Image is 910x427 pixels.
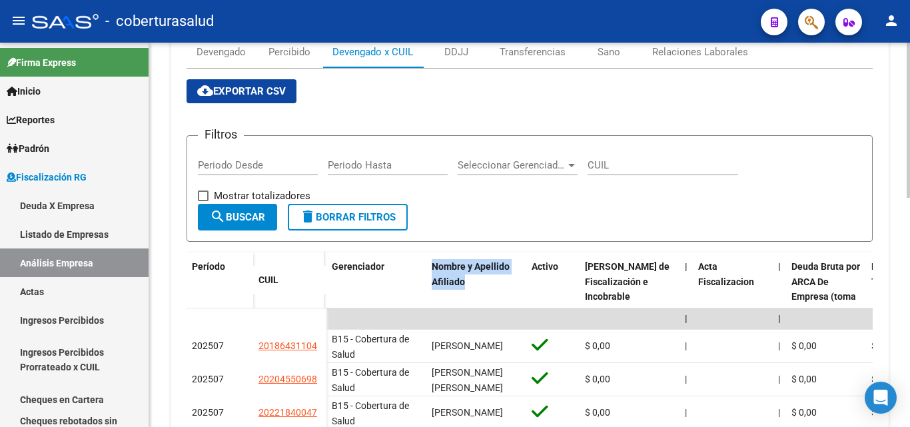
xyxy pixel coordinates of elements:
span: | [778,407,780,418]
datatable-header-cell: Período [187,252,253,308]
span: [PERSON_NAME] [432,340,503,351]
button: Borrar Filtros [288,204,408,230]
datatable-header-cell: | [773,252,786,342]
span: | [685,374,687,384]
span: [PERSON_NAME] [PERSON_NAME] [432,367,503,393]
button: Exportar CSV [187,79,296,103]
span: Firma Express [7,55,76,70]
span: $ 0,00 [585,374,610,384]
mat-icon: menu [11,13,27,29]
span: Deuda Bruta por ARCA De Empresa (toma en cuenta todos los afiliados) [791,261,860,332]
span: B15 - Cobertura de Salud [332,334,409,360]
span: | [685,313,687,324]
span: $ 0,00 [585,407,610,418]
span: Período [192,261,225,272]
datatable-header-cell: Deuda Bruta por ARCA De Empresa (toma en cuenta todos los afiliados) [786,252,866,342]
span: $ 0,00 [871,407,897,418]
span: Inicio [7,84,41,99]
span: $ 0,00 [791,340,817,351]
mat-icon: search [210,209,226,224]
span: CUIL [258,274,278,285]
span: | [685,340,687,351]
mat-icon: cloud_download [197,83,213,99]
datatable-header-cell: Gerenciador [326,252,426,342]
span: $ 0,00 [871,340,897,351]
span: B15 - Cobertura de Salud [332,400,409,426]
datatable-header-cell: Nombre y Apellido Afiliado [426,252,526,342]
datatable-header-cell: Acta Fiscalizacion [693,252,773,342]
h3: Filtros [198,125,244,144]
span: 202507 [192,340,224,351]
span: Acta Fiscalizacion [698,261,754,287]
span: 20204550698 [258,374,317,384]
span: 202507 [192,374,224,384]
span: Seleccionar Gerenciador [458,159,566,171]
span: $ 0,00 [791,374,817,384]
span: [PERSON_NAME] [432,407,503,418]
button: Buscar [198,204,277,230]
span: Borrar Filtros [300,211,396,223]
span: Reportes [7,113,55,127]
span: | [778,374,780,384]
div: Relaciones Laborales [652,45,748,59]
span: Activo [532,261,558,272]
span: Fiscalización RG [7,170,87,185]
datatable-header-cell: CUIL [253,266,326,294]
span: B15 - Cobertura de Salud [332,367,409,393]
mat-icon: person [883,13,899,29]
div: DDJJ [444,45,468,59]
div: Devengado x CUIL [332,45,413,59]
mat-icon: delete [300,209,316,224]
div: Sano [598,45,620,59]
span: | [685,261,687,272]
span: | [778,313,781,324]
span: Gerenciador [332,261,384,272]
div: Devengado [197,45,246,59]
span: | [685,407,687,418]
datatable-header-cell: | [680,252,693,342]
span: $ 0,00 [585,340,610,351]
span: | [778,261,781,272]
div: Transferencias [500,45,566,59]
span: Exportar CSV [197,85,286,97]
span: Mostrar totalizadores [214,188,310,204]
span: - coberturasalud [105,7,214,36]
span: Nombre y Apellido Afiliado [432,261,510,287]
div: Open Intercom Messenger [865,382,897,414]
datatable-header-cell: Activo [526,252,580,342]
span: 20221840047 [258,407,317,418]
datatable-header-cell: Deuda Bruta Neto de Fiscalización e Incobrable [580,252,680,342]
span: [PERSON_NAME] de Fiscalización e Incobrable [585,261,670,302]
span: Padrón [7,141,49,156]
span: $ 0,00 [791,407,817,418]
span: Buscar [210,211,265,223]
span: 202507 [192,407,224,418]
span: $ 0,00 [871,374,897,384]
span: 20186431104 [258,340,317,351]
span: | [778,340,780,351]
div: Percibido [268,45,310,59]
